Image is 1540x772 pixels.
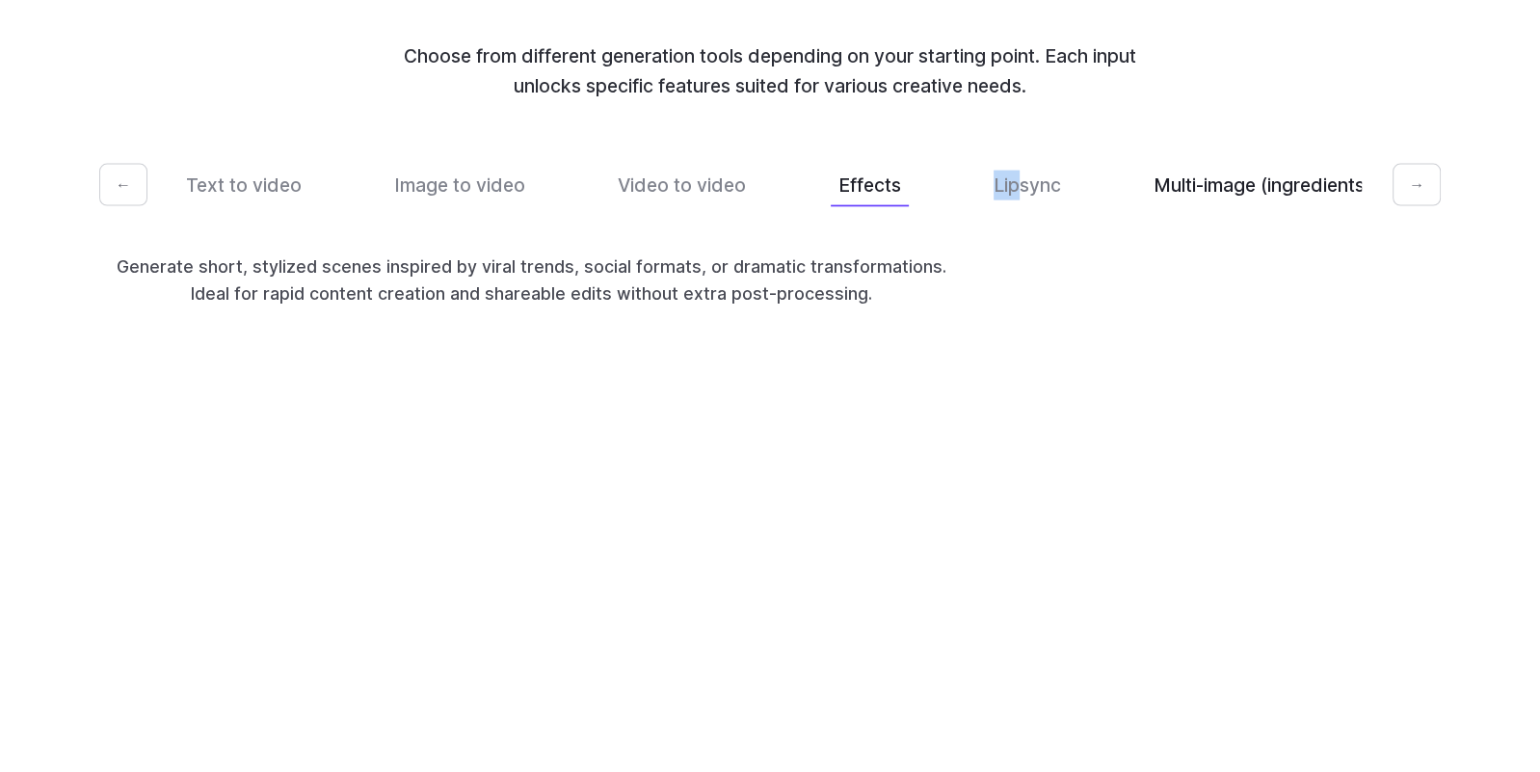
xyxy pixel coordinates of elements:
p: Generate short, stylized scenes inspired by viral trends, social formats, or dramatic transformat... [99,253,963,307]
p: Choose from different generation tools depending on your starting point. Each input unlocks speci... [369,41,1171,100]
button: Multi-image (ingredients) [1146,163,1379,208]
button: Effects [831,163,909,208]
button: ← [99,164,147,206]
button: Image to video [386,163,533,208]
button: Video to video [610,163,754,208]
button: Lipsync [986,163,1069,208]
button: Text to video [178,163,309,208]
button: → [1393,164,1441,206]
